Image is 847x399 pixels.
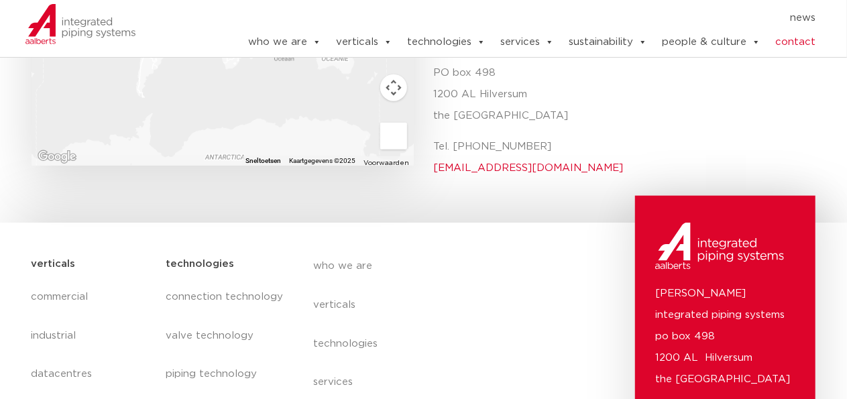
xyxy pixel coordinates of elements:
a: commercial [32,278,153,317]
a: valve technology [166,317,286,355]
a: [EMAIL_ADDRESS][DOMAIN_NAME] [434,163,624,173]
a: services [500,29,554,56]
a: sustainability [569,29,647,56]
a: Dit gebied openen in Google Maps (er wordt een nieuw venster geopend) [35,148,79,166]
a: technologies [407,29,486,56]
a: who we are [314,247,559,286]
p: [PERSON_NAME] integrated piping systems PO box 498 1200 AL Hilversum the [GEOGRAPHIC_DATA] [434,41,806,127]
nav: Menu [207,7,816,29]
a: Voorwaarden [364,160,410,166]
a: connection technology [166,278,286,317]
a: technologies [314,325,559,363]
p: [PERSON_NAME] integrated piping systems po box 498 1200 AL Hilversum the [GEOGRAPHIC_DATA] [655,283,795,390]
a: contact [775,29,815,56]
a: verticals [314,286,559,325]
a: people & culture [662,29,760,56]
a: datacentres [32,355,153,394]
a: news [790,7,815,29]
h5: technologies [166,253,234,275]
a: who we are [248,29,321,56]
img: Google [35,148,79,166]
button: Sleep Pegman de kaart op om Street View te openen [380,123,407,150]
a: industrial [32,317,153,355]
p: Tel. [PHONE_NUMBER] [434,136,806,179]
h5: verticals [32,253,76,275]
button: Sneltoetsen [246,156,282,166]
a: verticals [336,29,392,56]
button: Bedieningsopties voor de kaartweergave [380,74,407,101]
a: piping technology [166,355,286,394]
span: Kaartgegevens ©2025 [290,157,356,164]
